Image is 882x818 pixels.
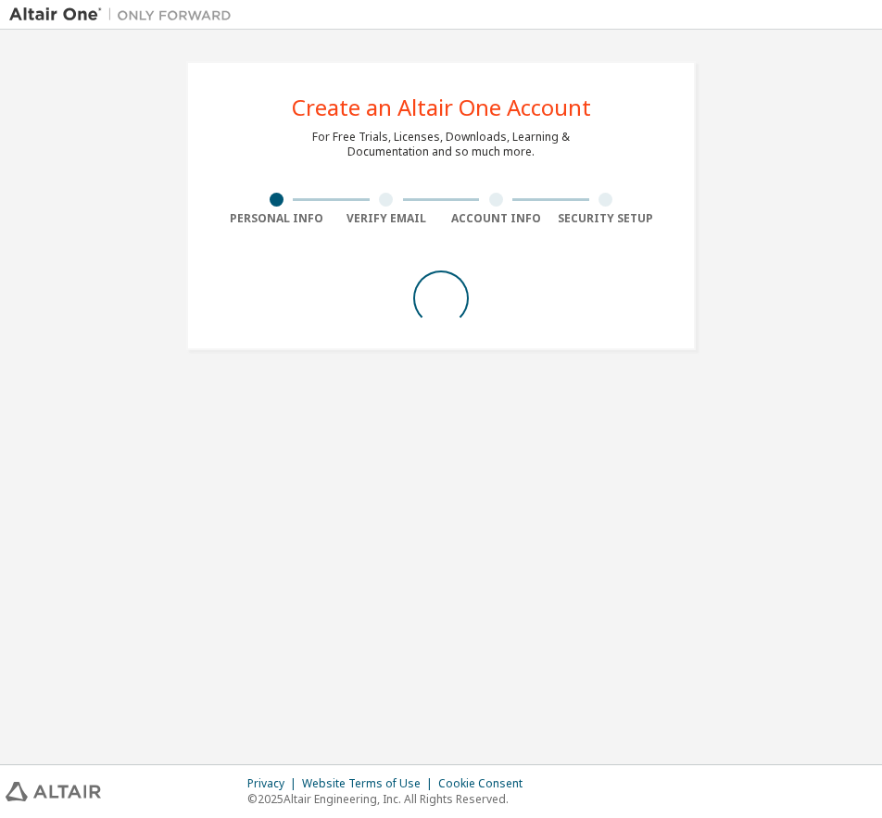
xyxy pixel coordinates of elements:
div: Privacy [247,776,302,791]
div: Security Setup [551,211,661,226]
div: For Free Trials, Licenses, Downloads, Learning & Documentation and so much more. [312,130,570,159]
div: Cookie Consent [438,776,534,791]
div: Website Terms of Use [302,776,438,791]
img: altair_logo.svg [6,782,101,801]
div: Personal Info [221,211,332,226]
img: Altair One [9,6,241,24]
div: Account Info [441,211,551,226]
div: Create an Altair One Account [292,96,591,119]
div: Verify Email [332,211,442,226]
p: © 2025 Altair Engineering, Inc. All Rights Reserved. [247,791,534,807]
